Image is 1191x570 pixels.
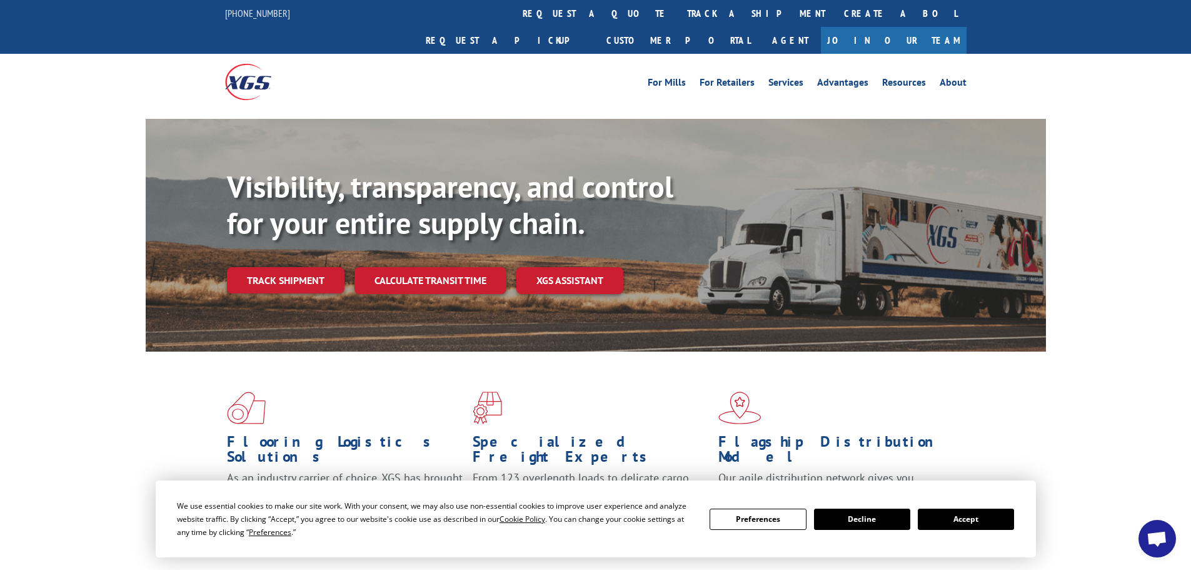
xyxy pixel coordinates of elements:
[227,267,344,293] a: Track shipment
[473,392,502,424] img: xgs-icon-focused-on-flooring-red
[473,471,709,526] p: From 123 overlength loads to delicate cargo, our experienced staff knows the best way to move you...
[473,434,709,471] h1: Specialized Freight Experts
[940,78,967,91] a: About
[918,509,1014,530] button: Accept
[225,7,290,19] a: [PHONE_NUMBER]
[227,392,266,424] img: xgs-icon-total-supply-chain-intelligence-red
[227,167,673,242] b: Visibility, transparency, and control for your entire supply chain.
[700,78,755,91] a: For Retailers
[354,267,506,294] a: Calculate transit time
[177,499,695,539] div: We use essential cookies to make our site work. With your consent, we may also use non-essential ...
[416,27,597,54] a: Request a pickup
[814,509,910,530] button: Decline
[882,78,926,91] a: Resources
[710,509,806,530] button: Preferences
[227,471,463,515] span: As an industry carrier of choice, XGS has brought innovation and dedication to flooring logistics...
[760,27,821,54] a: Agent
[817,78,868,91] a: Advantages
[597,27,760,54] a: Customer Portal
[516,267,623,294] a: XGS ASSISTANT
[718,434,955,471] h1: Flagship Distribution Model
[500,514,545,524] span: Cookie Policy
[156,481,1036,557] div: Cookie Consent Prompt
[227,434,463,471] h1: Flooring Logistics Solutions
[768,78,803,91] a: Services
[648,78,686,91] a: For Mills
[718,392,761,424] img: xgs-icon-flagship-distribution-model-red
[249,527,291,537] span: Preferences
[718,471,948,500] span: Our agile distribution network gives you nationwide inventory management on demand.
[821,27,967,54] a: Join Our Team
[1138,520,1176,557] div: Open chat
